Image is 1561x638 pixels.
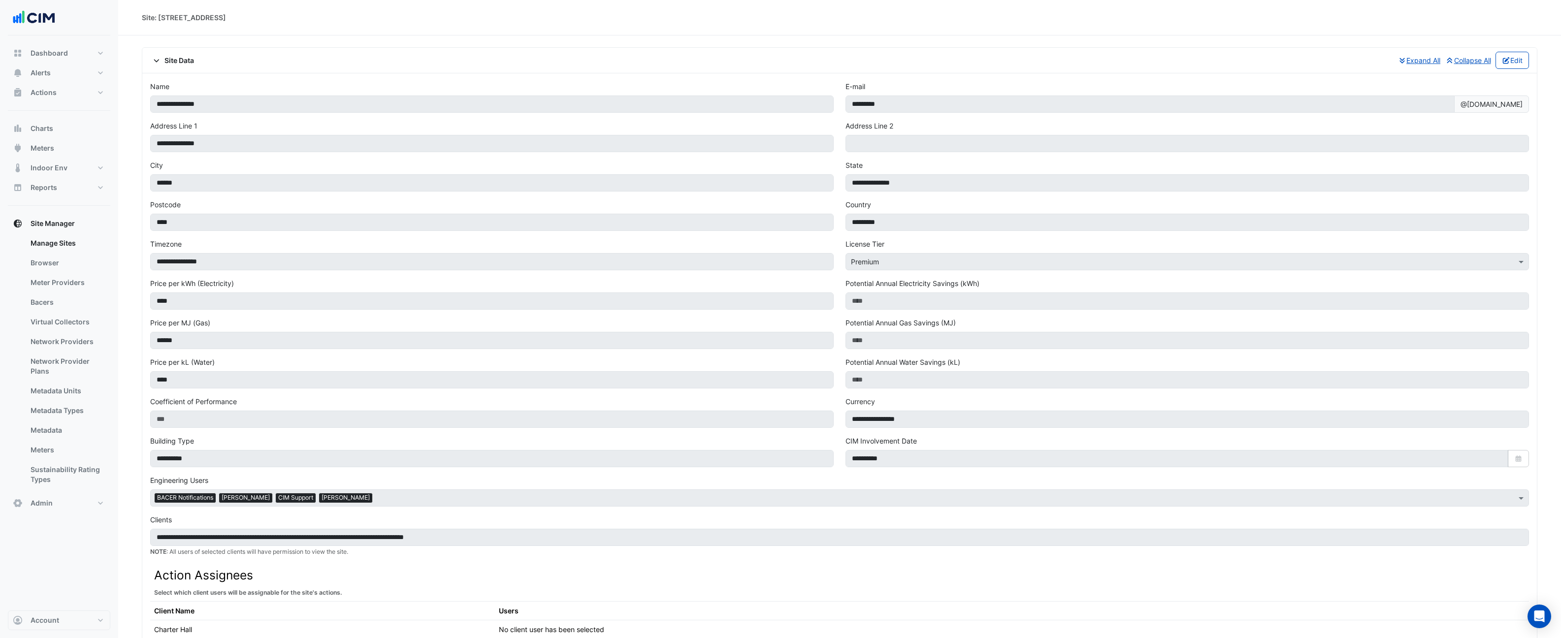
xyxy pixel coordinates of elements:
label: Currency [846,396,875,407]
button: Actions [8,83,110,102]
app-icon: Alerts [13,68,23,78]
img: Company Logo [12,8,56,28]
label: E-mail [846,81,865,92]
span: [PERSON_NAME] [319,493,372,502]
app-icon: Site Manager [13,219,23,228]
app-icon: Meters [13,143,23,153]
label: Engineering Users [150,475,208,485]
button: Indoor Env [8,158,110,178]
a: Metadata Types [23,401,110,420]
button: Account [8,610,110,630]
a: Network Provider Plans [23,351,110,381]
app-icon: Dashboard [13,48,23,58]
th: Client Name [150,602,495,620]
button: Dashboard [8,43,110,63]
button: Meters [8,138,110,158]
a: Metadata Units [23,381,110,401]
div: Site Manager [8,233,110,493]
span: Admin [31,498,53,508]
button: Site Manager [8,214,110,233]
a: Virtual Collectors [23,312,110,332]
span: Actions [31,88,57,97]
span: @[DOMAIN_NAME] [1454,96,1529,113]
span: Indoor Env [31,163,67,173]
small: : All users of selected clients will have permission to view the site. [150,548,348,555]
a: Meters [23,440,110,460]
label: Price per kWh (Electricity) [150,278,234,288]
a: Manage Sites [23,233,110,253]
a: Sustainability Rating Types [23,460,110,489]
a: Meter Providers [23,273,110,292]
button: Expand All [1398,52,1441,69]
button: Edit [1496,52,1529,69]
app-icon: Reports [13,183,23,192]
h3: Action Assignees [154,568,1525,582]
label: Name [150,81,169,92]
label: Coefficient of Performance [150,396,237,407]
label: Potential Annual Electricity Savings (kWh) [846,278,979,288]
span: Charts [31,124,53,133]
label: Price per MJ (Gas) [150,318,210,328]
span: CIM Support [276,493,316,502]
a: Browser [23,253,110,273]
label: Postcode [150,199,181,210]
label: Clients [150,514,172,525]
app-icon: Admin [13,498,23,508]
label: Potential Annual Gas Savings (MJ) [846,318,956,328]
small: Select which client users will be assignable for the site's actions. [154,589,342,596]
span: Reports [31,183,57,192]
label: Country [846,199,871,210]
button: Admin [8,493,110,513]
label: Address Line 1 [150,121,197,131]
label: Address Line 2 [846,121,893,131]
span: Account [31,615,59,625]
label: Building Type [150,436,194,446]
a: Bacers [23,292,110,312]
app-icon: Actions [13,88,23,97]
div: Charter Hall [154,624,192,635]
span: Site Manager [31,219,75,228]
label: License Tier [846,239,884,249]
label: City [150,160,163,170]
button: Charts [8,119,110,138]
span: Dashboard [31,48,68,58]
button: Alerts [8,63,110,83]
span: Meters [31,143,54,153]
span: Alerts [31,68,51,78]
label: Price per kL (Water) [150,357,215,367]
button: Collapse All [1445,52,1492,69]
th: Users [495,602,1184,620]
a: Metadata [23,420,110,440]
a: Network Providers [23,332,110,351]
label: CIM Involvement Date [846,436,917,446]
app-icon: Charts [13,124,23,133]
div: Open Intercom Messenger [1528,605,1551,628]
app-icon: Indoor Env [13,163,23,173]
div: Site: [STREET_ADDRESS] [142,12,226,23]
span: Site Data [150,55,194,65]
label: State [846,160,863,170]
strong: NOTE [150,548,166,555]
button: Reports [8,178,110,197]
label: Potential Annual Water Savings (kL) [846,357,960,367]
span: BACER Notifications [155,493,216,502]
span: [PERSON_NAME] [219,493,272,502]
label: Timezone [150,239,182,249]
